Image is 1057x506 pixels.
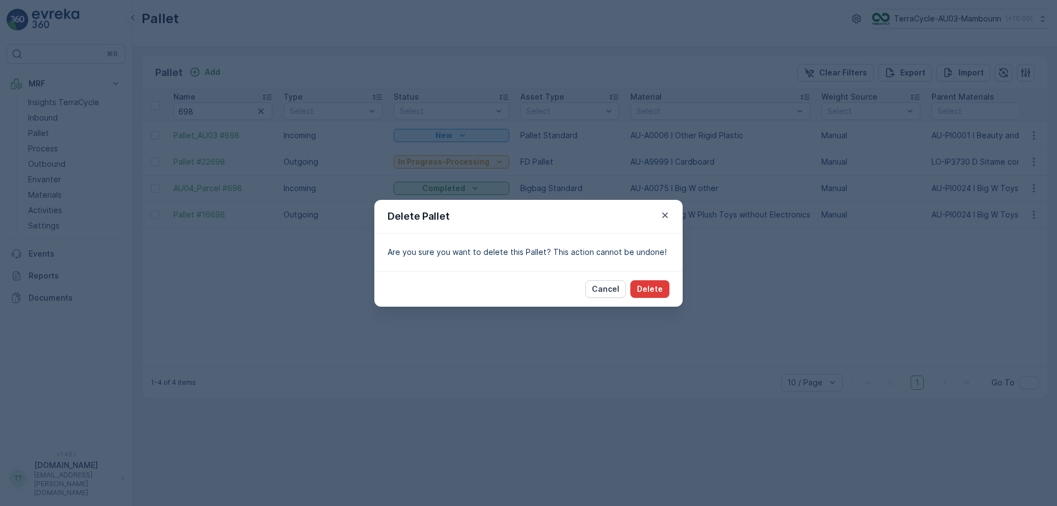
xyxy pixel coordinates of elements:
p: Delete [637,284,663,295]
button: Cancel [585,280,626,298]
button: Delete [630,280,669,298]
p: Delete Pallet [388,209,450,224]
p: Cancel [592,284,619,295]
p: Are you sure you want to delete this Pallet? This action cannot be undone! [388,247,669,258]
